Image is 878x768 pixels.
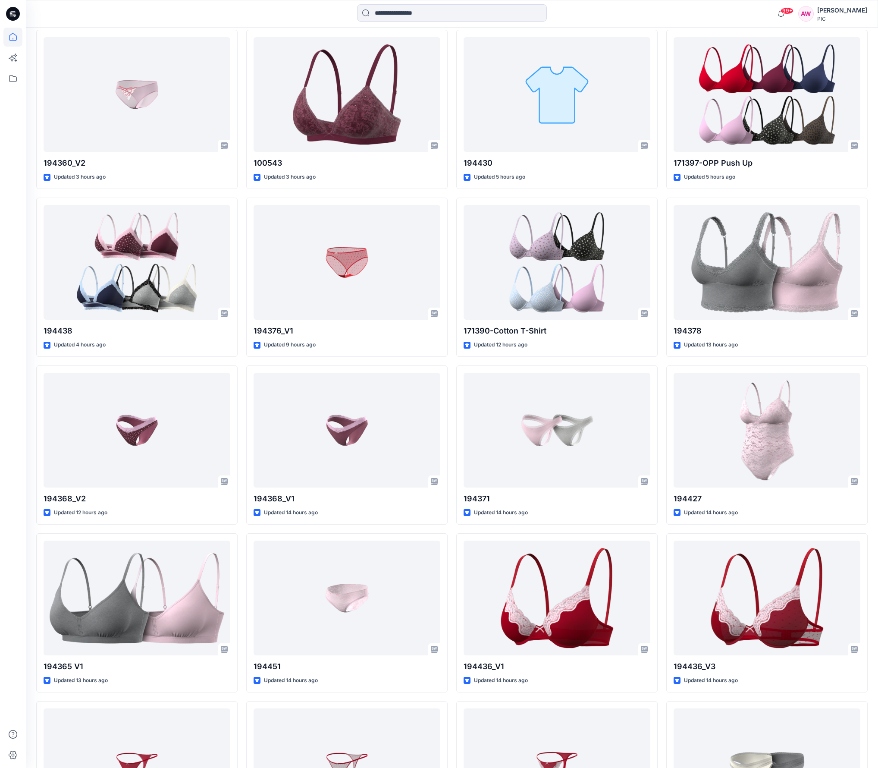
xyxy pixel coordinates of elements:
[44,205,230,320] a: 194438
[44,373,230,488] a: 194368_V2
[674,157,860,169] p: 171397-OPP Push Up
[674,205,860,320] a: 194378
[674,37,860,152] a: 171397-OPP Push Up
[254,37,440,152] a: 100543
[474,340,527,349] p: Updated 12 hours ago
[674,541,860,655] a: 194436_V3
[254,373,440,488] a: 194368_V1
[474,508,528,517] p: Updated 14 hours ago
[264,508,318,517] p: Updated 14 hours ago
[781,7,793,14] span: 99+
[44,493,230,505] p: 194368_V2
[254,661,440,673] p: 194451
[54,173,106,182] p: Updated 3 hours ago
[684,340,738,349] p: Updated 13 hours ago
[44,541,230,655] a: 194365 V1
[674,661,860,673] p: 194436_V3
[44,661,230,673] p: 194365 V1
[674,493,860,505] p: 194427
[684,676,738,685] p: Updated 14 hours ago
[674,325,860,337] p: 194378
[44,37,230,152] a: 194360_V2
[44,157,230,169] p: 194360_V2
[254,541,440,655] a: 194451
[474,676,528,685] p: Updated 14 hours ago
[54,676,108,685] p: Updated 13 hours ago
[684,508,738,517] p: Updated 14 hours ago
[464,493,650,505] p: 194371
[254,157,440,169] p: 100543
[264,676,318,685] p: Updated 14 hours ago
[464,37,650,152] a: 194430
[264,173,316,182] p: Updated 3 hours ago
[54,508,107,517] p: Updated 12 hours ago
[464,541,650,655] a: 194436_V1
[464,157,650,169] p: 194430
[44,325,230,337] p: 194438
[684,173,735,182] p: Updated 5 hours ago
[464,661,650,673] p: 194436_V1
[254,493,440,505] p: 194368_V1
[817,16,867,22] div: PIC
[264,340,316,349] p: Updated 9 hours ago
[464,205,650,320] a: 171390-Cotton T-Shirt
[674,373,860,488] a: 194427
[254,205,440,320] a: 194376_V1
[54,340,106,349] p: Updated 4 hours ago
[464,325,650,337] p: 171390-Cotton T-Shirt
[817,5,867,16] div: [PERSON_NAME]
[474,173,525,182] p: Updated 5 hours ago
[464,373,650,488] a: 194371
[254,325,440,337] p: 194376_V1
[798,6,814,22] div: AW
